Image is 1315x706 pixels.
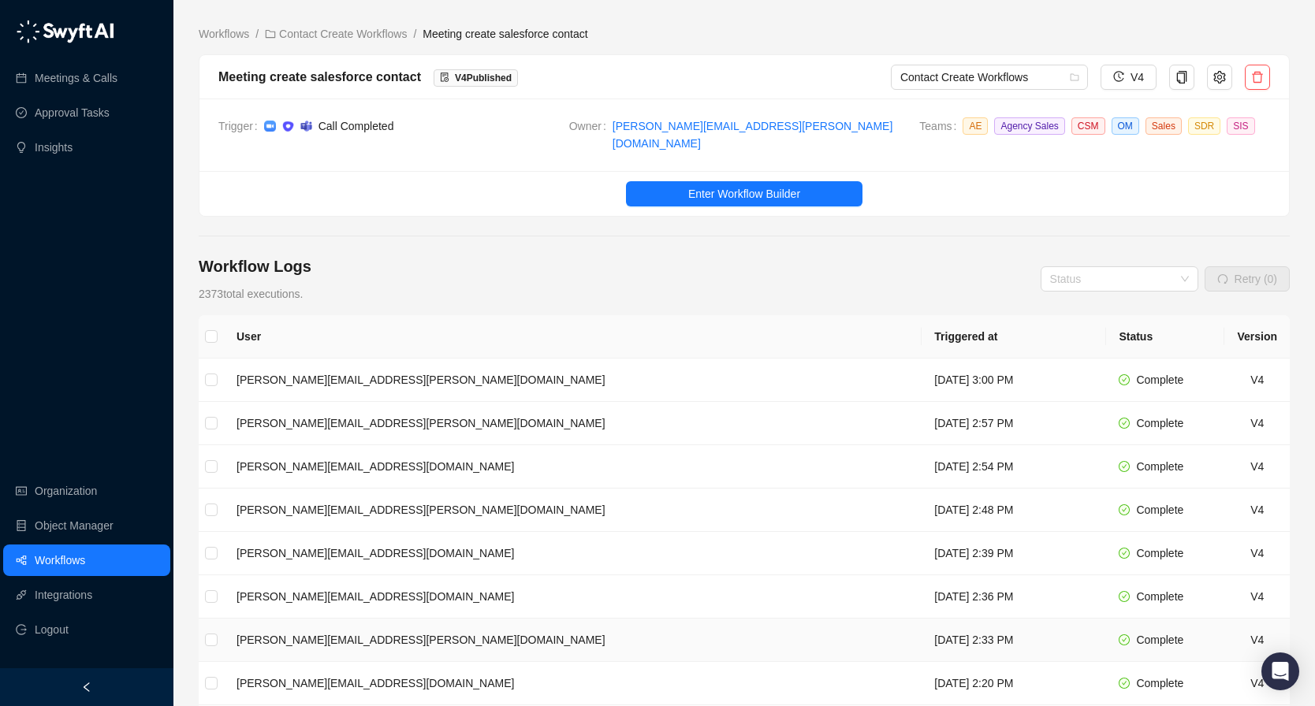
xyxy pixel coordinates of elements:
[16,624,27,635] span: logout
[262,25,410,43] a: folder Contact Create Workflows
[455,72,512,84] span: V 4 Published
[81,682,92,693] span: left
[35,544,85,576] a: Workflows
[922,532,1106,575] td: [DATE] 2:39 PM
[922,662,1106,705] td: [DATE] 2:20 PM
[626,181,862,206] button: Enter Workflow Builder
[224,445,922,489] td: [PERSON_NAME][EMAIL_ADDRESS][DOMAIN_NAME]
[613,117,907,152] a: [PERSON_NAME][EMAIL_ADDRESS][PERSON_NAME][DOMAIN_NAME]
[224,489,922,532] td: [PERSON_NAME][EMAIL_ADDRESS][PERSON_NAME][DOMAIN_NAME]
[994,117,1064,135] span: Agency Sales
[1119,374,1130,385] span: check-circle
[922,489,1106,532] td: [DATE] 2:48 PM
[1224,315,1290,359] th: Version
[16,20,114,43] img: logo-05li4sbe.png
[922,359,1106,402] td: [DATE] 3:00 PM
[265,28,276,39] span: folder
[1136,503,1183,516] span: Complete
[900,65,1078,89] span: Contact Create Workflows
[35,579,92,611] a: Integrations
[922,315,1106,359] th: Triggered at
[1136,417,1183,429] span: Complete
[919,117,963,141] span: Teams
[1101,65,1157,90] button: V4
[282,121,294,132] img: ix+ea6nV3o2uKgAAAABJRU5ErkJggg==
[1119,678,1130,689] span: check-circle
[1136,547,1183,559] span: Complete
[922,575,1106,619] td: [DATE] 2:36 PM
[1250,460,1264,473] span: V 4
[1071,117,1105,135] span: CSM
[35,510,114,541] a: Object Manager
[1213,71,1226,84] span: setting
[1136,634,1183,646] span: Complete
[264,121,276,132] img: zoom-DkfWWZB2.png
[1146,117,1182,135] span: Sales
[1119,591,1130,602] span: check-circle
[1136,373,1183,386] span: Complete
[196,25,252,43] a: Workflows
[423,28,587,40] span: Meeting create salesforce contact
[1250,547,1264,559] span: V 4
[300,121,312,132] img: microsoft-teams-BZ5xE2bQ.png
[1112,117,1139,135] span: OM
[1250,373,1264,386] span: V 4
[224,662,922,705] td: [PERSON_NAME][EMAIL_ADDRESS][DOMAIN_NAME]
[35,614,69,645] span: Logout
[1106,315,1224,359] th: Status
[922,445,1106,489] td: [DATE] 2:54 PM
[922,619,1106,662] td: [DATE] 2:33 PM
[1136,460,1183,473] span: Complete
[1250,503,1264,516] span: V 4
[199,288,303,300] span: 2373 total executions.
[1261,652,1299,690] div: Open Intercom Messenger
[1119,418,1130,429] span: check-circle
[1250,634,1264,646] span: V 4
[1227,117,1254,135] span: SIS
[1136,590,1183,603] span: Complete
[963,117,988,135] span: AE
[1188,117,1220,135] span: SDR
[413,25,416,43] li: /
[35,132,73,163] a: Insights
[319,120,394,132] span: Call Completed
[1119,548,1130,559] span: check-circle
[199,255,311,277] h4: Workflow Logs
[922,402,1106,445] td: [DATE] 2:57 PM
[1119,634,1130,645] span: check-circle
[1175,71,1188,84] span: copy
[35,475,97,507] a: Organization
[569,117,613,152] span: Owner
[224,315,922,359] th: User
[218,67,421,87] div: Meeting create salesforce contact
[440,72,449,82] span: file-done
[688,185,800,203] span: Enter Workflow Builder
[1250,417,1264,429] span: V 4
[224,619,922,662] td: [PERSON_NAME][EMAIL_ADDRESS][PERSON_NAME][DOMAIN_NAME]
[35,97,110,128] a: Approval Tasks
[224,359,922,402] td: [PERSON_NAME][EMAIL_ADDRESS][PERSON_NAME][DOMAIN_NAME]
[255,25,259,43] li: /
[218,117,264,135] span: Trigger
[199,181,1289,206] a: Enter Workflow Builder
[224,402,922,445] td: [PERSON_NAME][EMAIL_ADDRESS][PERSON_NAME][DOMAIN_NAME]
[1119,461,1130,472] span: check-circle
[35,62,117,94] a: Meetings & Calls
[1250,677,1264,689] span: V 4
[1205,266,1290,292] button: Retry (0)
[224,575,922,619] td: [PERSON_NAME][EMAIL_ADDRESS][DOMAIN_NAME]
[224,532,922,575] td: [PERSON_NAME][EMAIL_ADDRESS][DOMAIN_NAME]
[1113,71,1124,82] span: history
[1119,504,1130,515] span: check-circle
[1251,71,1264,84] span: delete
[1136,677,1183,689] span: Complete
[1131,69,1144,86] span: V4
[1250,590,1264,603] span: V 4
